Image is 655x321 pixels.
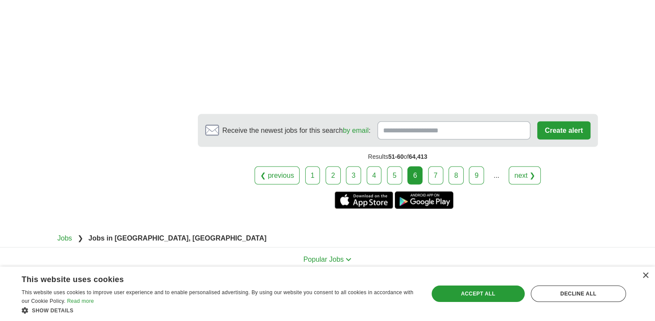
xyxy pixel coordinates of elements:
div: This website uses cookies [22,272,395,285]
span: ❯ [77,234,83,242]
span: 51-60 [388,153,404,160]
a: 5 [387,167,402,185]
a: Get the iPhone app [335,192,393,209]
div: Accept all [432,286,525,302]
span: Popular Jobs [303,256,344,263]
div: Decline all [531,286,626,302]
strong: Jobs in [GEOGRAPHIC_DATA], [GEOGRAPHIC_DATA] [88,234,266,242]
div: Results of [198,147,598,167]
div: Close [642,273,649,279]
a: 7 [428,167,443,185]
a: 3 [346,167,361,185]
a: by email [343,127,369,134]
a: next ❯ [509,167,541,185]
a: Read more, opens a new window [67,298,94,304]
a: Get the Android app [395,192,453,209]
div: 6 [407,167,423,185]
img: toggle icon [345,258,352,262]
button: Create alert [537,122,590,140]
a: 4 [367,167,382,185]
a: Jobs [58,234,72,242]
span: This website uses cookies to improve user experience and to enable personalised advertising. By u... [22,289,413,304]
a: 8 [448,167,464,185]
a: 2 [326,167,341,185]
div: Show details [22,306,416,315]
span: 64,413 [409,153,427,160]
a: 1 [305,167,320,185]
a: 9 [469,167,484,185]
span: Show details [32,308,74,314]
div: ... [488,167,505,184]
span: Receive the newest jobs for this search : [223,125,371,136]
a: ❮ previous [255,167,300,185]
